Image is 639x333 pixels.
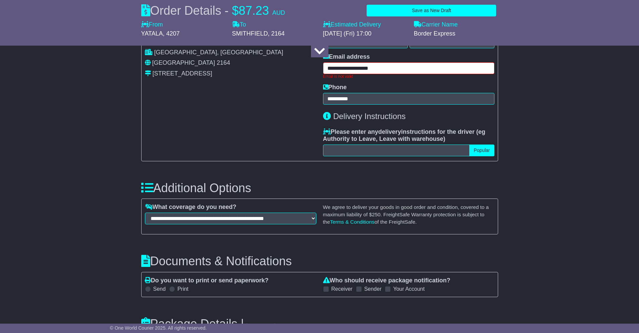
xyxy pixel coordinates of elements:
[145,204,236,211] label: What coverage do you need?
[378,128,401,135] span: delivery
[141,181,498,195] h3: Additional Options
[252,323,268,330] label: kg/cm
[393,286,425,292] label: Your Account
[177,286,189,292] label: Print
[323,204,489,224] small: We agree to deliver your goods in good order and condition, covered to a maximum liability of $ ....
[323,128,494,143] label: Please enter any instructions for the driver ( )
[232,4,239,17] span: $
[323,84,347,91] label: Phone
[239,4,269,17] span: 87.23
[272,9,285,16] span: AUD
[323,128,485,143] span: eg Authority to Leave, Leave with warehouse
[323,21,407,29] label: Estimated Delivery
[232,30,268,37] span: SMITHFIELD
[330,219,375,225] a: Terms & Conditions
[152,59,215,66] span: [GEOGRAPHIC_DATA]
[323,74,494,79] div: Email is not valid
[217,59,230,66] span: 2164
[153,70,212,77] div: [STREET_ADDRESS]
[331,286,353,292] label: Receiver
[110,325,207,331] span: © One World Courier 2025. All rights reserved.
[232,21,246,29] label: To
[469,145,494,156] button: Popular
[145,277,269,284] label: Do you want to print or send paperwork?
[333,112,406,121] span: Delivery Instructions
[372,212,381,217] span: 250
[414,21,458,29] label: Carrier Name
[414,30,498,38] div: Border Express
[280,323,291,330] label: lb/in
[323,30,407,38] div: [DATE] (Fri) 17:00
[163,30,180,37] span: , 4207
[367,5,496,16] button: Save as New Draft
[364,286,382,292] label: Sender
[323,277,450,284] label: Who should receive package notification?
[141,21,163,29] label: From
[141,3,285,18] div: Order Details -
[153,286,166,292] label: Send
[141,255,498,268] h3: Documents & Notifications
[141,30,163,37] span: YATALA
[268,30,285,37] span: , 2164
[141,317,244,331] h3: Package Details |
